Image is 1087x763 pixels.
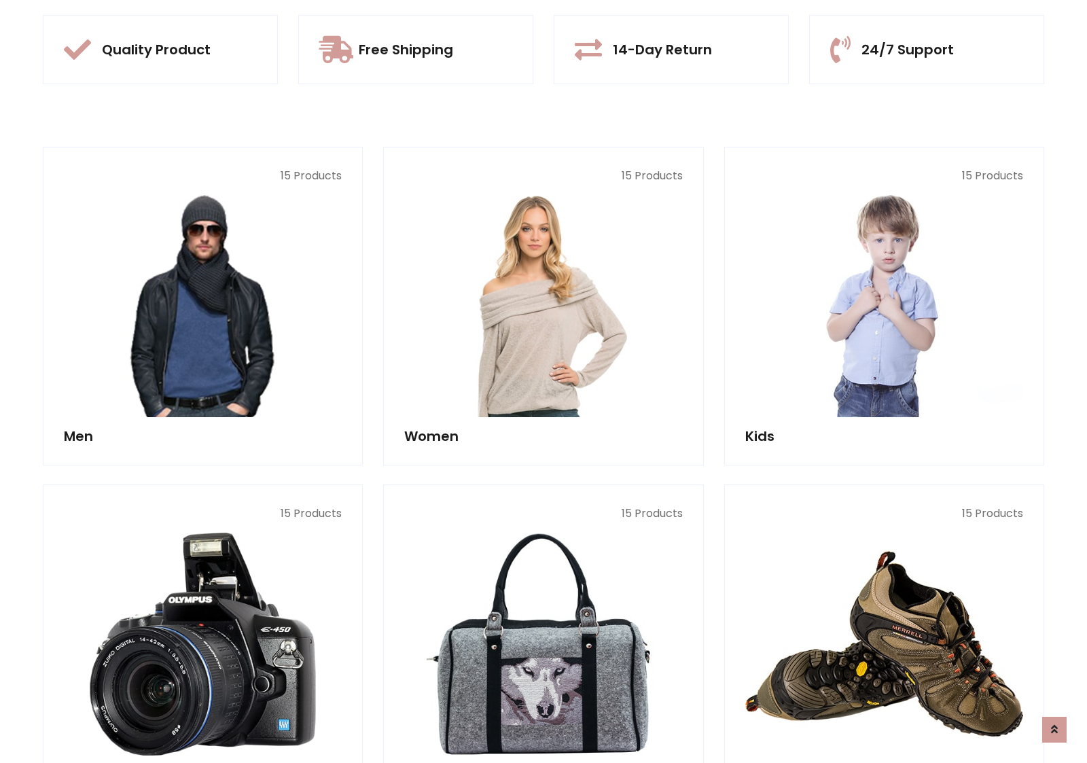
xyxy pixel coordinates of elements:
[613,41,712,58] h5: 14-Day Return
[64,505,342,522] p: 15 Products
[404,168,682,184] p: 15 Products
[745,428,1023,444] h5: Kids
[64,168,342,184] p: 15 Products
[404,428,682,444] h5: Women
[359,41,453,58] h5: Free Shipping
[404,505,682,522] p: 15 Products
[861,41,954,58] h5: 24/7 Support
[745,505,1023,522] p: 15 Products
[64,428,342,444] h5: Men
[745,168,1023,184] p: 15 Products
[102,41,211,58] h5: Quality Product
